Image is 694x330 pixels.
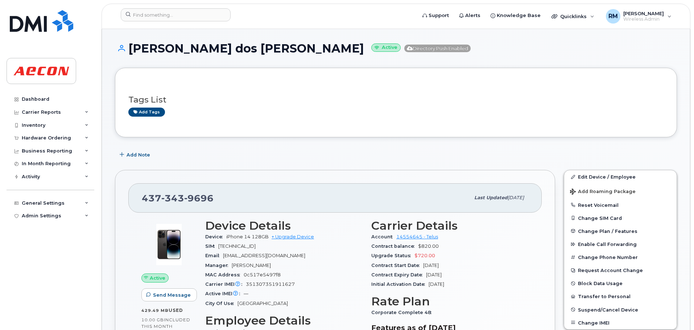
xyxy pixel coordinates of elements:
[115,42,677,55] h1: [PERSON_NAME] dos [PERSON_NAME]
[272,234,314,239] a: + Upgrade Device
[127,151,150,158] span: Add Note
[474,195,508,200] span: Last updated
[371,281,429,287] span: Initial Activation Date
[429,281,444,287] span: [DATE]
[578,228,637,234] span: Change Plan / Features
[564,184,677,199] button: Add Roaming Package
[223,253,305,258] span: [EMAIL_ADDRESS][DOMAIN_NAME]
[564,277,677,290] button: Block Data Usage
[564,170,677,183] a: Edit Device / Employee
[418,243,439,249] span: $820.00
[205,263,232,268] span: Manager
[205,281,246,287] span: Carrier IMEI
[371,43,401,52] small: Active
[246,281,295,287] span: 351307351911627
[371,272,426,277] span: Contract Expiry Date
[169,308,183,313] span: used
[371,310,435,315] span: Corporate Complete 48
[141,308,169,313] span: 429.49 MB
[371,295,529,308] h3: Rate Plan
[205,301,237,306] span: City Of Use
[371,243,418,249] span: Contract balance
[423,263,439,268] span: [DATE]
[205,243,218,249] span: SIM
[564,264,677,277] button: Request Account Change
[141,288,197,301] button: Send Message
[218,243,256,249] span: [TECHNICAL_ID]
[128,108,165,117] a: Add tags
[205,219,363,232] h3: Device Details
[564,290,677,303] button: Transfer to Personal
[578,242,637,247] span: Enable Call Forwarding
[404,45,471,52] span: Directory Push Enabled
[244,272,281,277] span: 0c517e5497f8
[142,193,214,204] span: 437
[564,212,677,225] button: Change SIM Card
[371,234,396,239] span: Account
[205,314,363,327] h3: Employee Details
[570,189,636,196] span: Add Roaming Package
[184,193,214,204] span: 9696
[161,193,184,204] span: 343
[564,303,677,316] button: Suspend/Cancel Device
[153,292,191,298] span: Send Message
[115,148,156,161] button: Add Note
[141,317,190,329] span: included this month
[508,195,524,200] span: [DATE]
[226,234,269,239] span: iPhone 14 128GB
[564,199,677,212] button: Reset Voicemail
[564,316,677,329] button: Change IMEI
[564,251,677,264] button: Change Phone Number
[564,238,677,251] button: Enable Call Forwarding
[244,291,248,296] span: —
[564,225,677,238] button: Change Plan / Features
[205,234,226,239] span: Device
[371,263,423,268] span: Contract Start Date
[141,317,164,322] span: 10.00 GB
[150,275,165,281] span: Active
[396,234,438,239] a: 14554645 - Telus
[205,272,244,277] span: MAC Address
[426,272,442,277] span: [DATE]
[237,301,288,306] span: [GEOGRAPHIC_DATA]
[205,291,244,296] span: Active IMEI
[205,253,223,258] span: Email
[128,95,664,104] h3: Tags List
[232,263,271,268] span: [PERSON_NAME]
[371,219,529,232] h3: Carrier Details
[371,253,414,258] span: Upgrade Status
[414,253,435,258] span: $720.00
[147,223,191,266] img: image20231002-3703462-njx0qo.jpeg
[578,307,638,312] span: Suspend/Cancel Device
